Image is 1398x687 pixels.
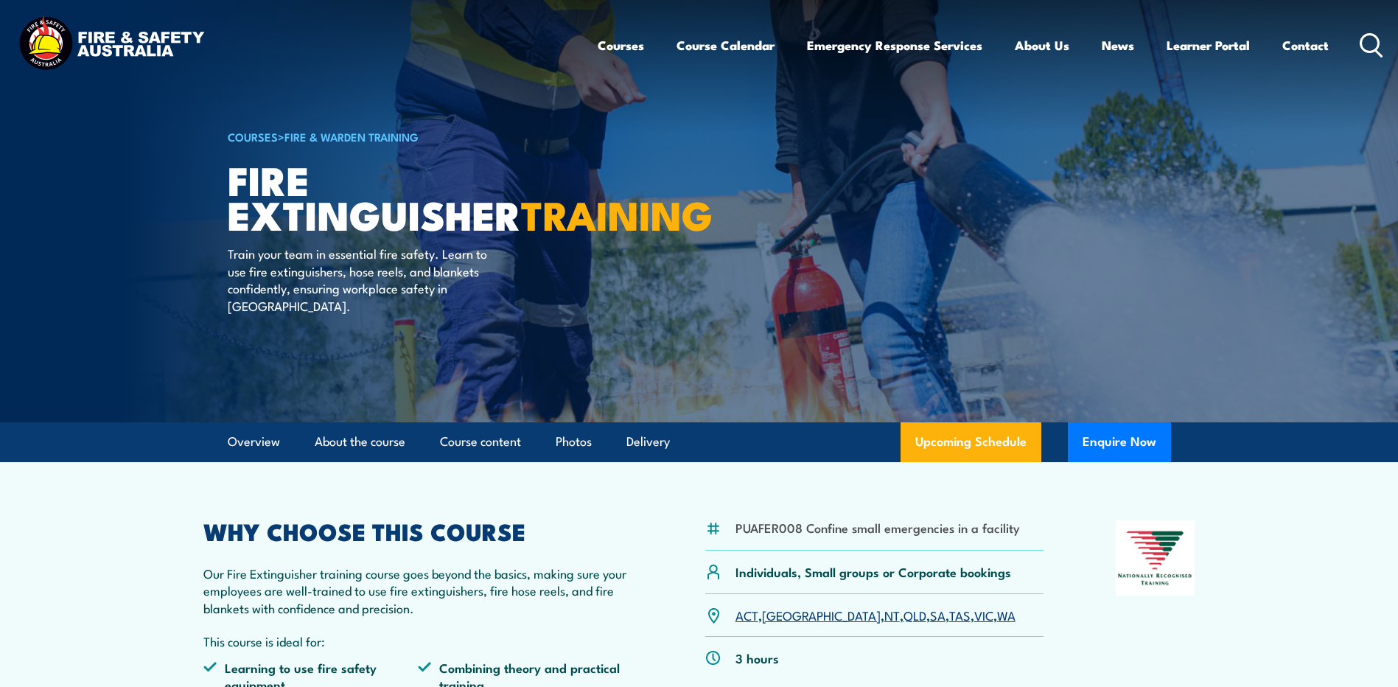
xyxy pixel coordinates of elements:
[228,128,278,144] a: COURSES
[228,245,497,314] p: Train your team in essential fire safety. Learn to use fire extinguishers, hose reels, and blanke...
[440,422,521,461] a: Course content
[203,520,634,541] h2: WHY CHOOSE THIS COURSE
[203,632,634,649] p: This course is ideal for:
[1015,26,1069,65] a: About Us
[626,422,670,461] a: Delivery
[203,565,634,616] p: Our Fire Extinguisher training course goes beyond the basics, making sure your employees are well...
[949,606,971,624] a: TAS
[762,606,881,624] a: [GEOGRAPHIC_DATA]
[598,26,644,65] a: Courses
[1068,422,1171,462] button: Enquire Now
[677,26,775,65] a: Course Calendar
[807,26,982,65] a: Emergency Response Services
[735,649,779,666] p: 3 hours
[735,606,758,624] a: ACT
[1282,26,1329,65] a: Contact
[1167,26,1250,65] a: Learner Portal
[884,606,900,624] a: NT
[1102,26,1134,65] a: News
[735,519,1020,536] li: PUAFER008 Confine small emergencies in a facility
[228,422,280,461] a: Overview
[904,606,926,624] a: QLD
[735,563,1011,580] p: Individuals, Small groups or Corporate bookings
[284,128,419,144] a: Fire & Warden Training
[228,162,592,231] h1: Fire Extinguisher
[930,606,946,624] a: SA
[901,422,1041,462] a: Upcoming Schedule
[735,607,1016,624] p: , , , , , , ,
[556,422,592,461] a: Photos
[997,606,1016,624] a: WA
[315,422,405,461] a: About the course
[228,128,592,145] h6: >
[974,606,993,624] a: VIC
[1116,520,1195,596] img: Nationally Recognised Training logo.
[521,183,713,244] strong: TRAINING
